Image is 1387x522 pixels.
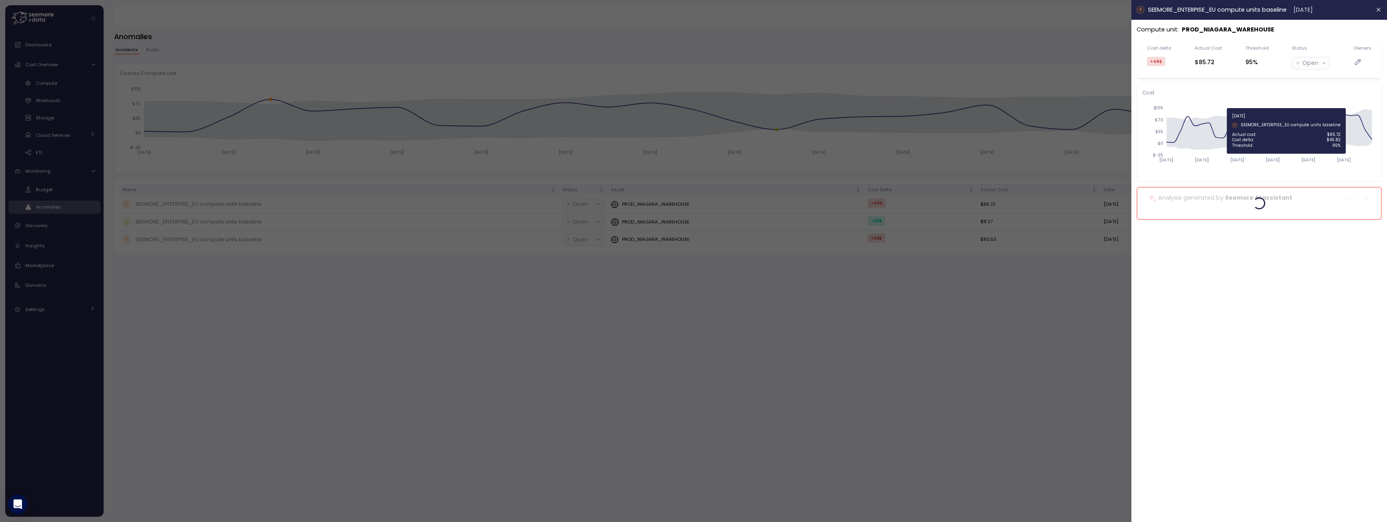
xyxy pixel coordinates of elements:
[1337,157,1351,163] tspan: [DATE]
[1303,58,1319,68] p: Open
[1182,25,1274,34] p: PROD_NIAGARA_WAREHOUSE
[1195,45,1222,51] div: Actual Cost
[1142,89,1376,97] p: Cost
[1195,58,1222,67] div: $85.72
[1147,45,1171,51] div: Cost delta
[1231,157,1245,163] tspan: [DATE]
[1301,157,1315,163] tspan: [DATE]
[1245,45,1269,51] div: Threshold
[1155,117,1163,123] tspan: $70
[1153,153,1163,158] tspan: $-35
[1293,5,1313,15] p: [DATE]
[1293,57,1330,69] button: Open
[1154,106,1163,111] tspan: $105
[1354,45,1371,51] div: Owners
[1158,141,1163,146] tspan: $0
[1148,5,1287,15] p: SEEMORE_ENTERPISE_EU compute units baseline
[1137,25,1179,34] p: Compute unit :
[1245,58,1269,67] div: 95%
[1147,57,1165,67] div: +46 $
[1195,157,1209,163] tspan: [DATE]
[1266,157,1280,163] tspan: [DATE]
[8,495,27,514] div: Open Intercom Messenger
[1160,157,1174,163] tspan: [DATE]
[1155,129,1163,134] tspan: $35
[1292,45,1308,51] div: Status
